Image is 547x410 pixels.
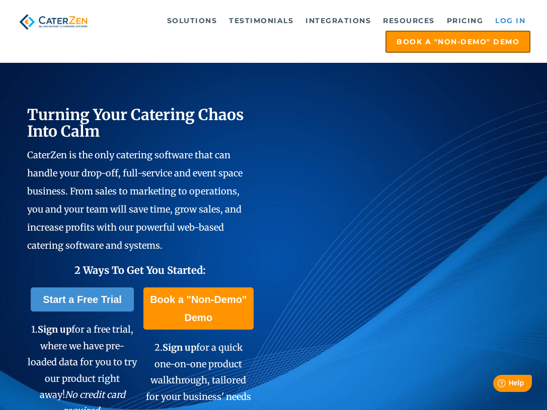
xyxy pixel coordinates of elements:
span: Sign up [163,342,196,353]
img: caterzen [17,11,91,33]
div: Navigation Menu [105,11,531,53]
a: Pricing [442,11,489,31]
span: 2 Ways To Get You Started: [74,264,206,276]
a: Testimonials [224,11,298,31]
a: Integrations [300,11,376,31]
a: Start a Free Trial [31,287,134,312]
iframe: Help widget launcher [457,371,536,399]
a: Book a "Non-Demo" Demo [143,287,253,330]
a: Solutions [162,11,222,31]
span: Turning Your Catering Chaos Into Calm [27,105,244,141]
a: Log in [490,11,530,31]
span: CaterZen is the only catering software that can handle your drop-off, full-service and event spac... [27,149,243,251]
a: Resources [378,11,440,31]
span: Sign up [38,324,71,335]
a: Book a "Non-Demo" Demo [385,31,530,53]
span: 2. for a quick one-on-one product walkthrough, tailored for your business' needs [146,342,251,402]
